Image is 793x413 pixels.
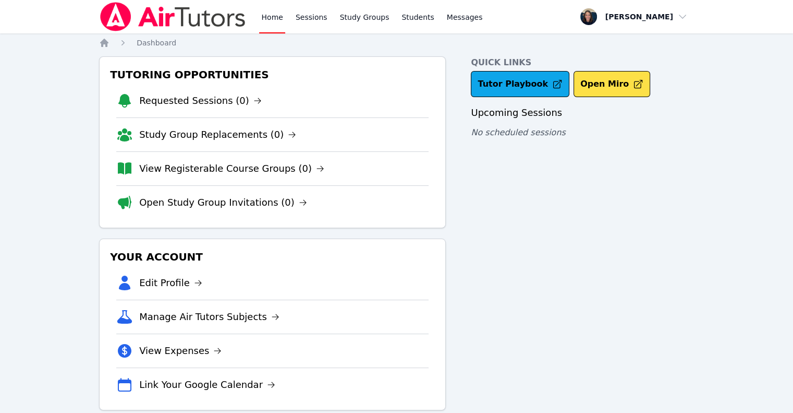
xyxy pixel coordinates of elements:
a: Link Your Google Calendar [139,377,275,392]
img: Air Tutors [99,2,247,31]
a: View Registerable Course Groups (0) [139,161,324,176]
a: Edit Profile [139,276,202,290]
a: Study Group Replacements (0) [139,127,296,142]
a: Tutor Playbook [471,71,569,97]
h3: Your Account [108,247,437,266]
a: Requested Sessions (0) [139,93,262,108]
span: Messages [447,12,483,22]
h4: Quick Links [471,56,694,69]
a: Open Study Group Invitations (0) [139,195,307,210]
h3: Tutoring Opportunities [108,65,437,84]
a: Dashboard [137,38,176,48]
h3: Upcoming Sessions [471,105,694,120]
nav: Breadcrumb [99,38,694,48]
a: Manage Air Tutors Subjects [139,310,279,324]
a: View Expenses [139,344,222,358]
span: No scheduled sessions [471,127,565,137]
span: Dashboard [137,39,176,47]
button: Open Miro [574,71,650,97]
